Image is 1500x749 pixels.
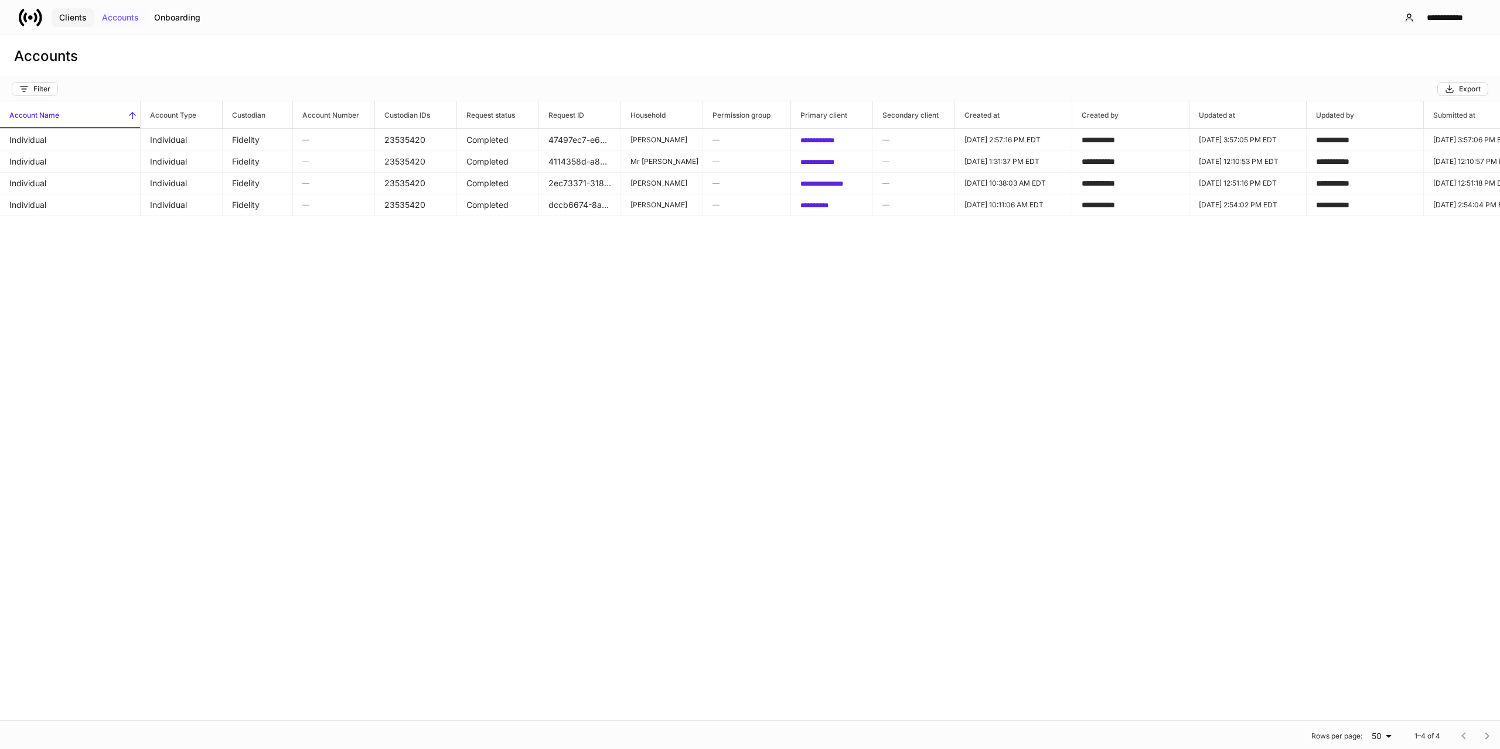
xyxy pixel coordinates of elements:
[1072,101,1189,128] span: Created by
[964,157,1062,166] p: [DATE] 1:31:37 PM EDT
[791,172,873,194] td: 223ddb07-1aea-48b2-9a30-a251652177d5
[141,110,196,121] h6: Account Type
[457,129,539,151] td: Completed
[630,200,693,210] p: [PERSON_NAME]
[955,194,1072,216] td: 2025-08-18T14:11:06.877Z
[1189,110,1235,121] h6: Updated at
[1189,151,1307,173] td: 2025-06-19T16:10:53.643Z
[1199,157,1297,166] p: [DATE] 12:10:53 PM EDT
[712,156,781,167] h6: —
[223,129,293,151] td: Fidelity
[457,110,515,121] h6: Request status
[882,199,945,210] h6: —
[12,82,58,96] button: Filter
[94,8,146,27] button: Accounts
[375,101,456,128] span: Custodian IDs
[630,157,693,166] p: Mr [PERSON_NAME]
[882,134,945,145] h6: —
[791,129,873,151] td: bb0562a4-a322-4836-be0d-ea2211bcc673
[539,110,584,121] h6: Request ID
[223,194,293,216] td: Fidelity
[223,101,292,128] span: Custodian
[146,8,208,27] button: Onboarding
[630,135,693,145] p: [PERSON_NAME]
[141,172,223,194] td: Individual
[457,151,539,173] td: Completed
[293,101,374,128] span: Account Number
[712,199,781,210] h6: —
[791,151,873,173] td: 9a6d52c5-e475-4df6-81a1-6017194b7ec5
[712,177,781,189] h6: —
[154,13,200,22] div: Onboarding
[539,172,621,194] td: 2ec73371-318d-4bf0-8a53-5eca5e462c9b
[1199,179,1297,188] p: [DATE] 12:51:16 PM EDT
[1189,172,1307,194] td: 2025-07-09T16:51:16.744Z
[882,177,945,189] h6: —
[882,156,945,167] h6: —
[703,101,790,128] span: Permission group
[1424,110,1475,121] h6: Submitted at
[955,110,1000,121] h6: Created at
[1199,200,1297,210] p: [DATE] 2:54:02 PM EDT
[539,194,621,216] td: dccb6674-8a2c-4027-aa9b-7c5cd33badd5
[223,110,265,121] h6: Custodian
[141,151,223,173] td: Individual
[1072,110,1119,121] h6: Created by
[375,172,457,194] td: 23535420
[141,101,222,128] span: Account Type
[141,194,223,216] td: Individual
[19,84,50,94] div: Filter
[375,194,457,216] td: 23535420
[1311,731,1362,741] p: Rows per page:
[712,134,781,145] h6: —
[1307,110,1354,121] h6: Updated by
[1189,129,1307,151] td: 2025-04-06T19:57:05.850Z
[539,129,621,151] td: 47497ec7-e684-43e2-8059-7181c18238ca
[457,194,539,216] td: Completed
[703,110,771,121] h6: Permission group
[59,13,87,22] div: Clients
[955,151,1072,173] td: 2025-05-02T17:31:37.884Z
[102,13,139,22] div: Accounts
[621,101,703,128] span: Household
[539,101,621,128] span: Request ID
[955,172,1072,194] td: 2025-06-27T14:38:03.637Z
[964,135,1062,145] p: [DATE] 2:57:16 PM EDT
[1445,84,1481,94] div: Export
[223,151,293,173] td: Fidelity
[1437,82,1488,96] button: Export
[955,101,1072,128] span: Created at
[791,110,847,121] h6: Primary client
[1189,101,1306,128] span: Updated at
[1367,730,1396,742] div: 50
[52,8,94,27] button: Clients
[964,179,1062,188] p: [DATE] 10:38:03 AM EDT
[873,101,954,128] span: Secondary client
[621,110,666,121] h6: Household
[1199,135,1297,145] p: [DATE] 3:57:05 PM EDT
[141,129,223,151] td: Individual
[302,177,365,189] h6: —
[223,172,293,194] td: Fidelity
[791,194,873,216] td: 1be2a5f7-44ff-4099-9c82-df2ee6b74542
[1189,194,1307,216] td: 2025-08-24T18:54:02.237Z
[302,156,365,167] h6: —
[1414,731,1440,741] p: 1–4 of 4
[375,110,430,121] h6: Custodian IDs
[791,101,872,128] span: Primary client
[375,129,457,151] td: 23535420
[375,151,457,173] td: 23535420
[955,129,1072,151] td: 2025-04-04T18:57:16.921Z
[1307,101,1423,128] span: Updated by
[457,172,539,194] td: Completed
[539,151,621,173] td: 4114358d-a877-447b-abaf-749cc124a1f1
[630,179,693,188] p: [PERSON_NAME]
[302,134,365,145] h6: —
[14,47,78,66] h3: Accounts
[302,199,365,210] h6: —
[457,101,538,128] span: Request status
[293,110,359,121] h6: Account Number
[964,200,1062,210] p: [DATE] 10:11:06 AM EDT
[873,110,939,121] h6: Secondary client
